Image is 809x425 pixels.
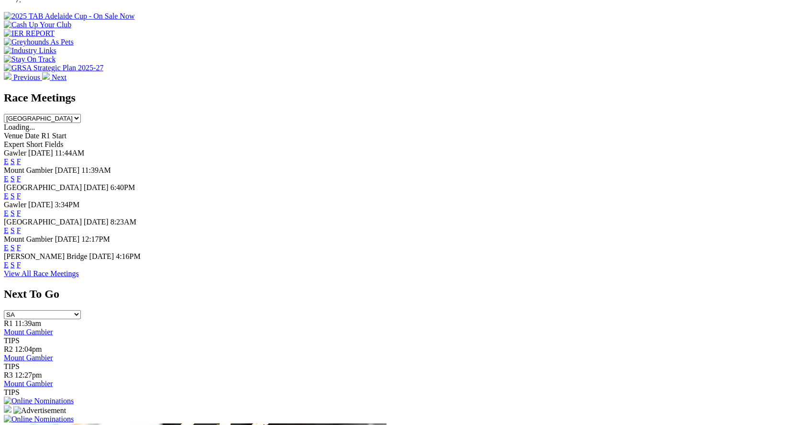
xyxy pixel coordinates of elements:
[81,166,111,174] span: 11:39AM
[81,235,110,243] span: 12:17PM
[17,244,21,252] a: F
[89,252,114,260] span: [DATE]
[4,336,20,345] span: TIPS
[4,72,11,80] img: chevron-left-pager-white.svg
[26,140,43,148] span: Short
[4,218,82,226] span: [GEOGRAPHIC_DATA]
[4,201,26,209] span: Gawler
[28,201,53,209] span: [DATE]
[4,12,135,21] img: 2025 TAB Adelaide Cup - On Sale Now
[25,132,39,140] span: Date
[17,209,21,217] a: F
[11,209,15,217] a: S
[42,72,50,80] img: chevron-right-pager-white.svg
[15,371,42,379] span: 12:27pm
[4,183,82,191] span: [GEOGRAPHIC_DATA]
[4,29,55,38] img: IER REPORT
[111,218,136,226] span: 8:23AM
[4,345,13,353] span: R2
[4,288,805,301] h2: Next To Go
[4,269,79,278] a: View All Race Meetings
[55,149,85,157] span: 11:44AM
[41,132,66,140] span: R1 Start
[4,64,103,72] img: GRSA Strategic Plan 2025-27
[15,345,42,353] span: 12:04pm
[4,55,55,64] img: Stay On Track
[11,157,15,166] a: S
[17,192,21,200] a: F
[4,362,20,370] span: TIPS
[4,21,71,29] img: Cash Up Your Club
[42,73,66,81] a: Next
[4,380,53,388] a: Mount Gambier
[4,261,9,269] a: E
[4,371,13,379] span: R3
[4,235,53,243] span: Mount Gambier
[4,244,9,252] a: E
[11,261,15,269] a: S
[4,132,23,140] span: Venue
[55,201,80,209] span: 3:34PM
[4,140,24,148] span: Expert
[17,261,21,269] a: F
[4,123,35,131] span: Loading...
[4,175,9,183] a: E
[4,354,53,362] a: Mount Gambier
[4,405,11,413] img: 15187_Greyhounds_GreysPlayCentral_Resize_SA_WebsiteBanner_300x115_2025.jpg
[4,415,74,424] img: Online Nominations
[52,73,66,81] span: Next
[4,328,53,336] a: Mount Gambier
[4,38,74,46] img: Greyhounds As Pets
[111,183,135,191] span: 6:40PM
[4,157,9,166] a: E
[13,73,40,81] span: Previous
[4,252,88,260] span: [PERSON_NAME] Bridge
[28,149,53,157] span: [DATE]
[17,226,21,235] a: F
[11,175,15,183] a: S
[4,226,9,235] a: E
[55,166,80,174] span: [DATE]
[4,192,9,200] a: E
[4,209,9,217] a: E
[4,46,56,55] img: Industry Links
[17,175,21,183] a: F
[116,252,141,260] span: 4:16PM
[55,235,80,243] span: [DATE]
[4,91,805,104] h2: Race Meetings
[17,157,21,166] a: F
[44,140,63,148] span: Fields
[11,192,15,200] a: S
[11,226,15,235] a: S
[4,149,26,157] span: Gawler
[4,319,13,327] span: R1
[4,166,53,174] span: Mount Gambier
[13,406,66,415] img: Advertisement
[11,244,15,252] a: S
[4,73,42,81] a: Previous
[4,397,74,405] img: Online Nominations
[4,388,20,396] span: TIPS
[84,218,109,226] span: [DATE]
[15,319,41,327] span: 11:39am
[84,183,109,191] span: [DATE]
